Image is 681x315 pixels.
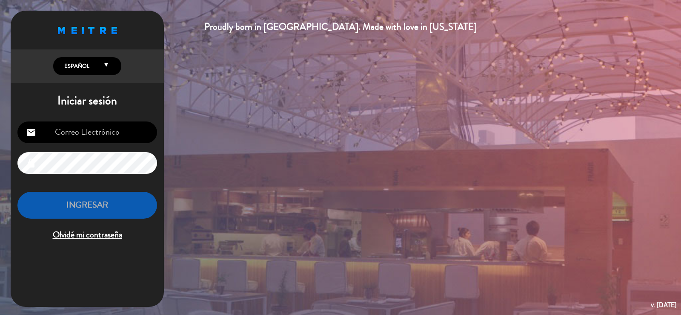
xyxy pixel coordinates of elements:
[62,62,89,70] span: Español
[17,192,157,219] button: INGRESAR
[651,299,677,311] div: v. [DATE]
[17,121,157,143] input: Correo Electrónico
[11,94,164,108] h1: Iniciar sesión
[17,228,157,242] span: Olvidé mi contraseña
[26,158,36,168] i: lock
[26,127,36,138] i: email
